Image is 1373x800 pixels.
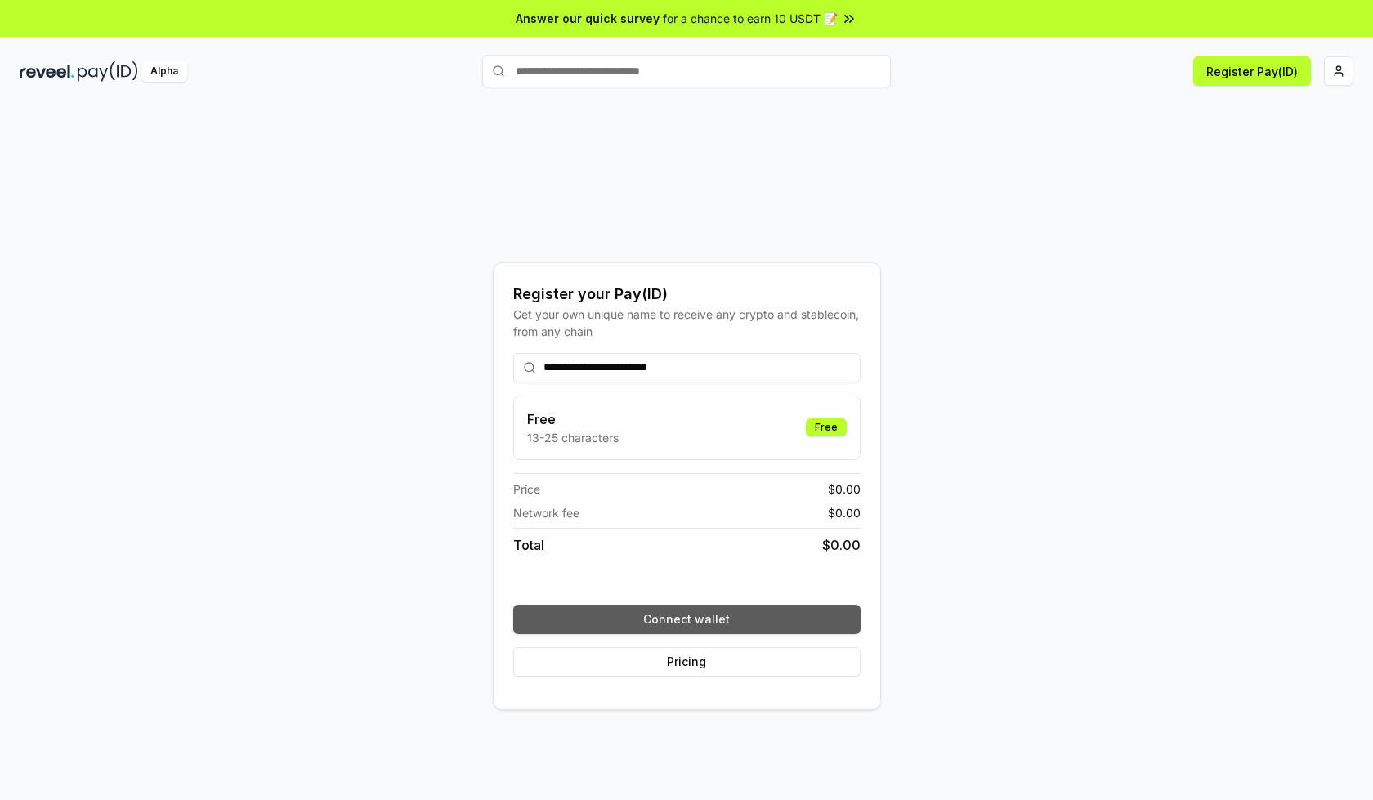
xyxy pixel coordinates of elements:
button: Connect wallet [513,605,861,634]
div: Register your Pay(ID) [513,283,861,306]
button: Register Pay(ID) [1193,56,1311,86]
span: Network fee [513,504,579,521]
div: Get your own unique name to receive any crypto and stablecoin, from any chain [513,306,861,340]
div: Alpha [141,61,187,82]
h3: Free [527,409,619,429]
div: Free [806,418,847,436]
span: $ 0.00 [828,504,861,521]
span: for a chance to earn 10 USDT 📝 [663,10,838,27]
span: Answer our quick survey [516,10,660,27]
span: $ 0.00 [828,480,861,498]
img: reveel_dark [20,61,74,82]
img: pay_id [78,61,138,82]
button: Pricing [513,647,861,677]
span: Price [513,480,540,498]
p: 13-25 characters [527,429,619,446]
span: Total [513,535,544,555]
span: $ 0.00 [822,535,861,555]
